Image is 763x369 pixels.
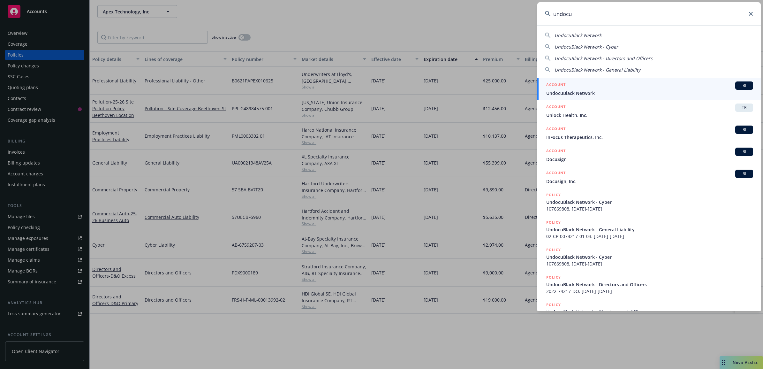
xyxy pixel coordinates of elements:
[537,144,761,166] a: ACCOUNTBIDocuSign
[546,219,561,226] h5: POLICY
[546,81,566,89] h5: ACCOUNT
[546,148,566,155] h5: ACCOUNT
[738,83,751,88] span: BI
[537,216,761,243] a: POLICYUndocuBlack Network - General Liability02-CP-0074217-01-03, [DATE]-[DATE]
[546,134,753,141] span: InFocus Therapeutics, Inc.
[546,126,566,133] h5: ACCOUNT
[546,226,753,233] span: UndocuBlack Network - General Liability
[555,32,601,38] span: UndocuBlack Network
[555,67,640,73] span: UndocuBlack Network - General Liability
[546,260,753,267] span: 107669808, [DATE]-[DATE]
[537,78,761,100] a: ACCOUNTBIUndocuBlack Network
[546,156,753,163] span: DocuSign
[546,112,753,119] span: Unlock Health, Inc.
[546,254,753,260] span: UndocuBlack Network - Cyber
[537,298,761,326] a: POLICYUndocuBlack Network - Directors and Officers
[546,281,753,288] span: UndocuBlack Network - Directors and Officers
[546,178,753,185] span: Docusign, Inc.
[546,170,566,177] h5: ACCOUNT
[546,205,753,212] span: 107669808, [DATE]-[DATE]
[555,55,653,61] span: UndocuBlack Network - Directors and Officers
[546,309,753,315] span: UndocuBlack Network - Directors and Officers
[738,105,751,111] span: TR
[546,233,753,240] span: 02-CP-0074217-01-03, [DATE]-[DATE]
[537,271,761,298] a: POLICYUndocuBlack Network - Directors and Officers2022-74217-DO, [DATE]-[DATE]
[738,149,751,155] span: BI
[555,44,618,50] span: UndocuBlack Network - Cyber
[537,243,761,271] a: POLICYUndocuBlack Network - Cyber107669808, [DATE]-[DATE]
[537,122,761,144] a: ACCOUNTBIInFocus Therapeutics, Inc.
[546,199,753,205] span: UndocuBlack Network - Cyber
[537,100,761,122] a: ACCOUNTTRUnlock Health, Inc.
[546,302,561,308] h5: POLICY
[546,288,753,295] span: 2022-74217-DO, [DATE]-[DATE]
[738,171,751,177] span: BI
[546,274,561,281] h5: POLICY
[537,2,761,25] input: Search...
[546,90,753,96] span: UndocuBlack Network
[738,127,751,133] span: BI
[546,192,561,198] h5: POLICY
[546,104,566,111] h5: ACCOUNT
[537,166,761,188] a: ACCOUNTBIDocusign, Inc.
[546,247,561,253] h5: POLICY
[537,188,761,216] a: POLICYUndocuBlack Network - Cyber107669808, [DATE]-[DATE]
